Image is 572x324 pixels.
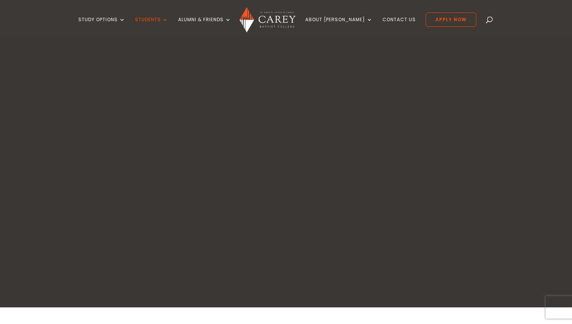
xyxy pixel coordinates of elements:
[144,128,428,238] h1: [PERSON_NAME][GEOGRAPHIC_DATA]
[382,17,416,35] a: Contact Us
[135,17,168,35] a: Students
[426,12,476,27] a: Apply Now
[239,7,295,33] img: Carey Baptist College
[78,17,125,35] a: Study Options
[82,249,490,274] h2: Te Whare Pukapuka o [PERSON_NAME]
[305,17,373,35] a: About [PERSON_NAME]
[178,17,231,35] a: Alumni & Friends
